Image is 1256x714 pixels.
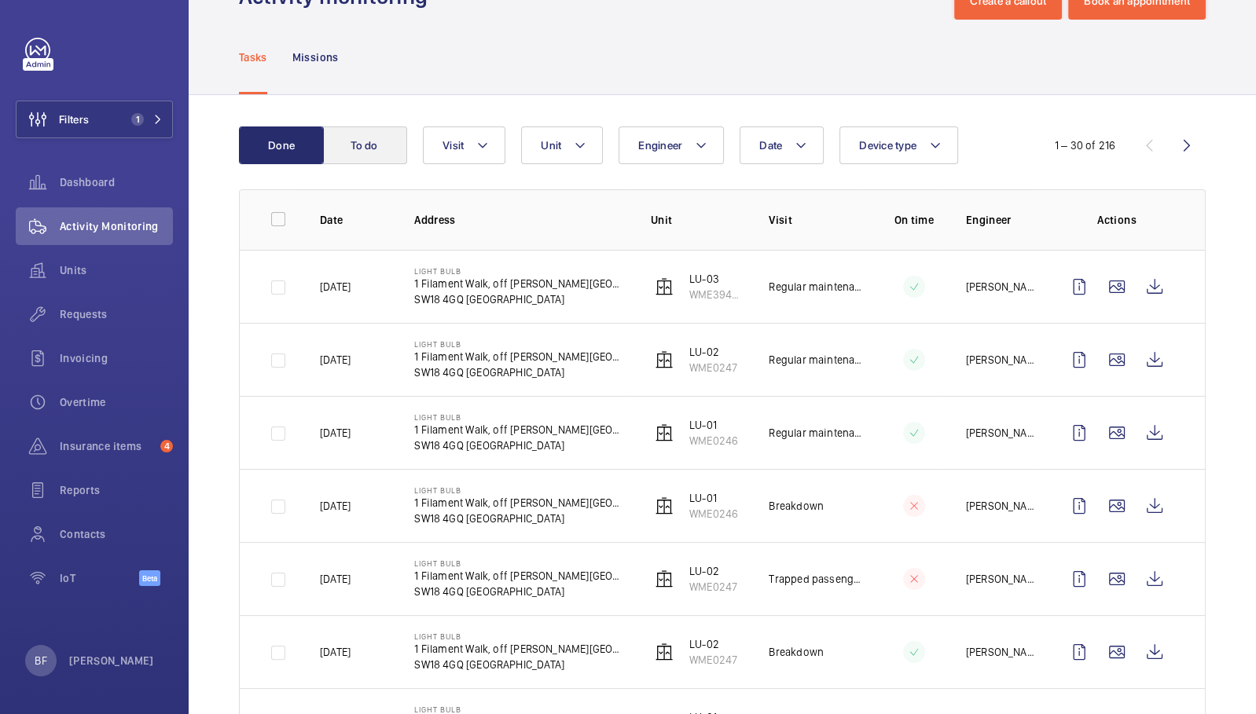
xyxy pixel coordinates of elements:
p: Light Bulb [414,412,626,422]
p: LU-03 [689,271,744,287]
span: Beta [139,570,160,586]
img: elevator.svg [655,350,674,369]
p: Regular maintenance [769,279,861,295]
p: LU-01 [689,417,738,433]
p: 1 Filament Walk, off [PERSON_NAME][GEOGRAPHIC_DATA], [414,495,626,511]
p: WME0247 [689,579,737,595]
span: Dashboard [60,174,173,190]
span: Device type [859,139,916,152]
p: Date [320,212,389,228]
button: Filters1 [16,101,173,138]
span: Invoicing [60,350,173,366]
span: 4 [160,440,173,452]
p: [DATE] [320,571,351,587]
p: SW18 4GQ [GEOGRAPHIC_DATA] [414,657,626,672]
p: SW18 4GQ [GEOGRAPHIC_DATA] [414,584,626,599]
p: SW18 4GQ [GEOGRAPHIC_DATA] [414,511,626,526]
p: LU-01 [689,490,738,506]
p: WME0247 [689,652,737,668]
p: [DATE] [320,498,351,514]
p: Regular maintenance [769,352,861,368]
p: Visit [769,212,861,228]
span: Contacts [60,526,173,542]
span: Visit [443,139,464,152]
p: [DATE] [320,425,351,441]
p: Engineer [966,212,1035,228]
p: [PERSON_NAME] [966,644,1035,660]
button: Visit [423,126,505,164]
p: WME0246 [689,433,738,449]
p: Light Bulb [414,266,626,276]
div: 1 – 30 of 216 [1055,137,1115,153]
span: Insurance items [60,438,154,454]
button: Unit [521,126,603,164]
p: [PERSON_NAME] [966,571,1035,587]
span: Date [759,139,782,152]
p: Unit [651,212,744,228]
p: WME0246 [689,506,738,522]
p: Missions [292,49,339,65]
p: [PERSON_NAME] [966,498,1035,514]
p: WME39497086 [689,287,744,302]
span: IoT [60,570,139,586]
p: SW18 4GQ [GEOGRAPHIC_DATA] [414,291,626,307]
p: 1 Filament Walk, off [PERSON_NAME][GEOGRAPHIC_DATA], [414,641,626,657]
p: [PERSON_NAME] [966,279,1035,295]
p: [PERSON_NAME] [966,352,1035,368]
p: 1 Filament Walk, off [PERSON_NAME][GEOGRAPHIC_DATA], [414,349,626,364]
p: Breakdown [769,498,824,514]
p: On time [887,212,941,228]
img: elevator.svg [655,496,674,515]
p: [PERSON_NAME] [69,653,154,668]
p: [DATE] [320,644,351,660]
button: Done [239,126,324,164]
p: [DATE] [320,352,351,368]
span: Requests [60,306,173,322]
p: Tasks [239,49,267,65]
button: Date [740,126,824,164]
span: Reports [60,482,173,498]
p: LU-02 [689,563,737,579]
p: BF [35,653,46,668]
img: elevator.svg [655,423,674,442]
span: Filters [59,112,89,127]
p: Light Bulb [414,705,626,714]
p: WME0247 [689,360,737,375]
p: Regular maintenance [769,425,861,441]
p: Actions [1060,212,1173,228]
span: Activity Monitoring [60,218,173,234]
p: LU-02 [689,636,737,652]
p: 1 Filament Walk, off [PERSON_NAME][GEOGRAPHIC_DATA], [414,422,626,438]
button: Engineer [619,126,724,164]
img: elevator.svg [655,277,674,296]
span: Unit [541,139,561,152]
p: SW18 4GQ [GEOGRAPHIC_DATA] [414,364,626,380]
p: [DATE] [320,279,351,295]
p: Light Bulb [414,558,626,568]
p: Light Bulb [414,485,626,495]
button: Device type [839,126,958,164]
p: SW18 4GQ [GEOGRAPHIC_DATA] [414,438,626,453]
p: Trapped passenger [769,571,861,587]
span: 1 [131,113,144,126]
p: Light Bulb [414,632,626,641]
p: Address [414,212,626,228]
button: To do [322,126,407,164]
img: elevator.svg [655,569,674,588]
p: Light Bulb [414,339,626,349]
p: Breakdown [769,644,824,660]
span: Overtime [60,394,173,410]
p: [PERSON_NAME] [966,425,1035,441]
span: Units [60,262,173,278]
p: 1 Filament Walk, off [PERSON_NAME][GEOGRAPHIC_DATA], [414,568,626,584]
span: Engineer [638,139,682,152]
p: 1 Filament Walk, off [PERSON_NAME][GEOGRAPHIC_DATA], [414,276,626,291]
img: elevator.svg [655,643,674,661]
p: LU-02 [689,344,737,360]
